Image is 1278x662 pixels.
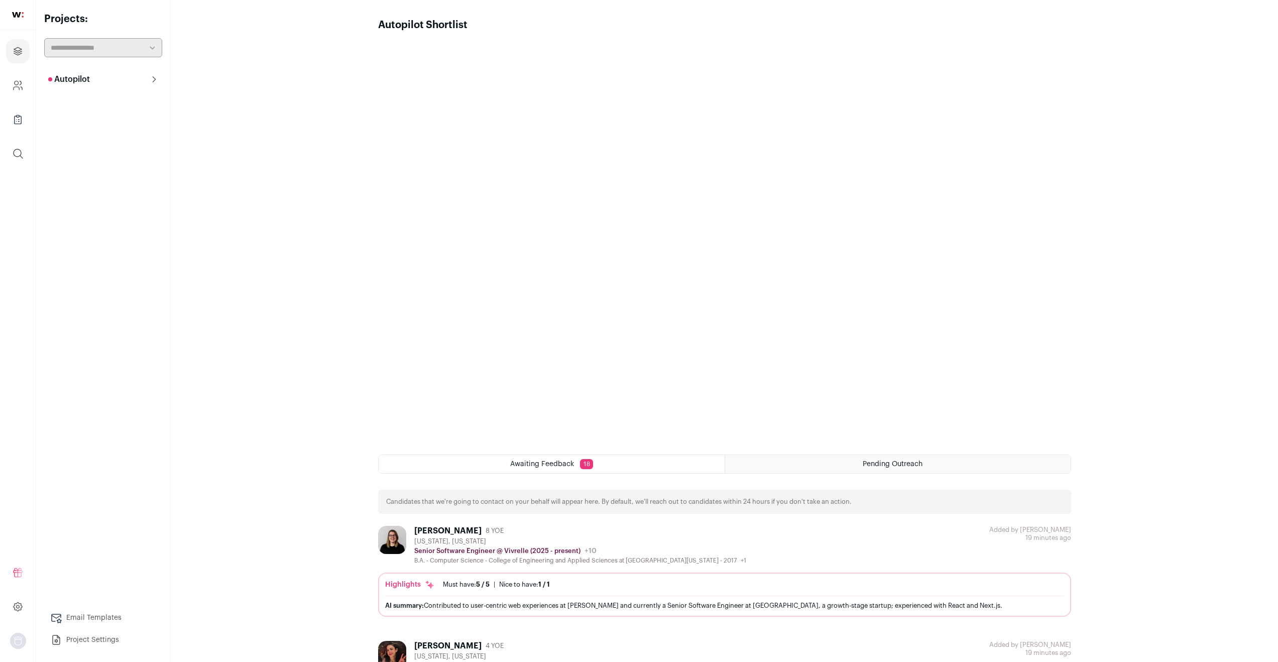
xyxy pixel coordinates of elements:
button: Autopilot [44,69,162,89]
a: Project Settings [44,630,162,650]
span: +10 [585,547,597,555]
img: nopic.png [10,633,26,649]
iframe: Autopilot Calibration [378,32,1071,443]
div: Contributed to user-centric web experiences at [PERSON_NAME] and currently a Senior Software Engi... [385,600,1064,611]
a: [PERSON_NAME] 8 YOE [US_STATE], [US_STATE] Senior Software Engineer @ Vivrelle (2025 - present) +... [378,526,1071,617]
div: Highlights [385,580,435,590]
div: Nice to have: [499,581,550,589]
div: Candidates that we're going to contact on your behalf will appear here. By default, we'll reach o... [378,490,1071,514]
h2: Projects: [44,12,162,26]
p: Senior Software Engineer @ Vivrelle (2025 - present) [414,547,580,555]
span: 4 YOE [486,642,504,650]
span: 5 / 5 [476,581,490,588]
button: Open dropdown [10,633,26,649]
div: [PERSON_NAME] [414,641,482,651]
a: Pending Outreach [725,455,1071,473]
div: Must have: [443,581,490,589]
img: 1559213156107 [378,526,406,554]
span: AI summary: [385,602,424,609]
div: 19 minutes ago [989,641,1071,657]
a: Projects [6,39,30,63]
span: Awaiting Feedback [510,461,574,468]
h1: Autopilot Shortlist [378,18,468,32]
div: 19 minutes ago [989,526,1071,542]
a: Company and ATS Settings [6,73,30,97]
p: Autopilot [48,73,90,85]
div: Added by [PERSON_NAME] [989,641,1071,649]
div: Added by [PERSON_NAME] [989,526,1071,534]
div: [PERSON_NAME] [414,526,482,536]
div: [US_STATE], [US_STATE] [414,652,593,660]
span: Pending Outreach [863,461,922,468]
a: Company Lists [6,107,30,132]
ul: | [443,581,550,589]
span: 1 / 1 [538,581,550,588]
div: [US_STATE], [US_STATE] [414,537,746,545]
span: 18 [580,459,593,469]
img: wellfound-shorthand-0d5821cbd27db2630d0214b213865d53afaa358527fdda9d0ea32b1df1b89c2c.svg [12,12,24,18]
div: B.A. - Computer Science - College of Engineering and Applied Sciences at [GEOGRAPHIC_DATA][US_STA... [414,557,746,565]
a: Email Templates [44,608,162,628]
span: 8 YOE [486,527,504,535]
span: +1 [741,558,746,564]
